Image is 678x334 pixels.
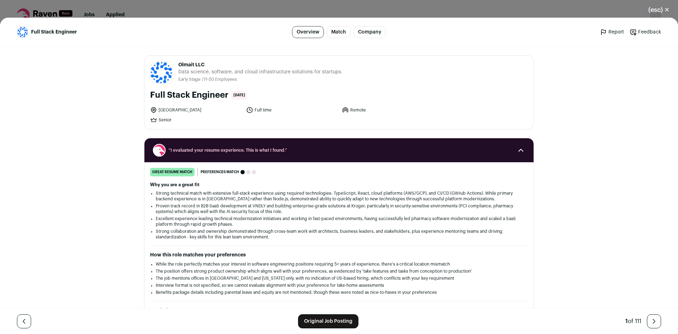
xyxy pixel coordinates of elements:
[600,29,624,36] a: Report
[292,26,324,38] a: Overview
[178,77,202,82] li: Early Stage
[298,314,358,328] a: Original Job Posting
[156,261,522,267] li: While the role perfectly matches your interest in software engineering positions requiring 5+ yea...
[150,307,528,314] h2: Maximize your resume
[625,318,628,324] span: 1
[201,169,239,176] span: Preferences match
[156,229,522,240] li: Strong collaboration and ownership demonstrated through cross-team work with architects, business...
[178,61,343,68] span: Olmait LLC
[327,26,351,38] a: Match
[150,116,242,123] li: Senior
[150,62,172,84] img: 7dfe3dbf487ea92c61cc354f20190a217aa118e7ca2f2ee570ee9e63c31a17f0.png
[150,182,528,188] h2: Why you are a great fit
[156,190,522,202] li: Strong technical match with extensive full-stack experience using required technologies: TypeScri...
[150,90,228,101] h1: Full Stack Engineer
[204,77,237,81] span: 11-50 Employees
[231,91,247,99] span: [DATE]
[342,107,434,114] li: Remote
[640,2,678,18] button: Close modal
[150,107,242,114] li: [GEOGRAPHIC_DATA]
[31,29,77,36] span: Full Stack Engineer
[156,268,522,274] li: The position offers strong product ownership which aligns well with your preferences, as evidence...
[17,27,28,37] img: 7dfe3dbf487ea92c61cc354f20190a217aa118e7ca2f2ee570ee9e63c31a17f0.png
[156,283,522,288] li: Interview format is not specified, so we cannot evaluate alignment with your preference for take-...
[156,216,522,227] li: Excellent experience leading technical modernization initiatives and working in fast-paced enviro...
[150,251,528,259] h2: How this role matches your preferences
[202,77,237,82] li: /
[150,168,195,176] div: great resume match
[178,68,343,75] span: Data science, software, and cloud infrastructure solutions for startups.
[630,29,661,36] a: Feedback
[625,317,641,326] div: of 111
[246,107,338,114] li: Full time
[353,26,386,38] a: Company
[168,147,510,153] span: “I evaluated your resume experience. This is what I found.”
[156,203,522,214] li: Proven track record in B2B SaaS development at VNDLY and building enterprise-grade solutions at K...
[156,275,522,281] li: The job mentions offices in [GEOGRAPHIC_DATA] and [US_STATE] only, with no indication of US-based...
[156,290,522,295] li: Benefits package details including parental leave and equity are not mentioned, though these were...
